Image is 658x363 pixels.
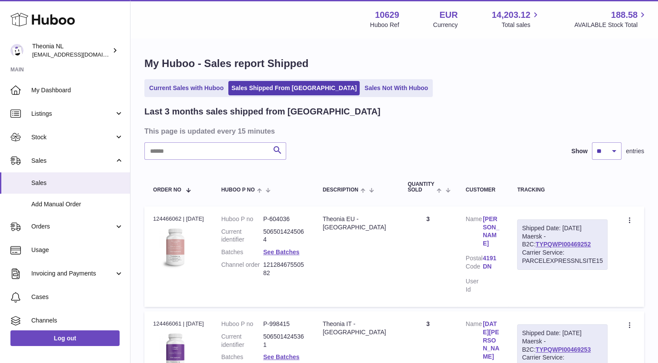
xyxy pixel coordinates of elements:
img: info@wholesomegoods.eu [10,44,23,57]
div: Carrier Service: PARCELEXPRESSNLSITE15 [522,249,603,265]
div: Theonia EU - [GEOGRAPHIC_DATA] [323,215,391,232]
dt: Name [466,215,483,250]
strong: 10629 [375,9,399,21]
span: Sales [31,157,114,165]
dt: Batches [221,248,264,256]
div: Theonia NL [32,42,110,59]
div: Tracking [517,187,608,193]
span: Order No [153,187,181,193]
dd: 12128467550582 [263,261,305,277]
span: 188.58 [611,9,638,21]
label: Show [571,147,588,155]
h3: This page is updated every 15 minutes [144,126,642,136]
div: Maersk - B2C: [517,219,608,270]
a: [PERSON_NAME] [483,215,500,248]
dt: Channel order [221,261,264,277]
span: Huboo P no [221,187,255,193]
span: 14,203.12 [491,9,530,21]
div: 124466061 | [DATE] [153,320,204,328]
img: 106291725893222.jpg [153,225,197,269]
dd: P-604036 [263,215,305,223]
dt: User Id [466,277,483,294]
span: Usage [31,246,124,254]
div: Currency [433,21,458,29]
span: Quantity Sold [407,181,434,193]
a: 188.58 AVAILABLE Stock Total [574,9,648,29]
span: AVAILABLE Stock Total [574,21,648,29]
a: 14,203.12 Total sales [491,9,540,29]
a: TYPQWPI00469252 [535,241,591,248]
dd: P-998415 [263,320,305,328]
dd: 5065014245361 [263,333,305,349]
div: Shipped Date: [DATE] [522,329,603,337]
h2: Last 3 months sales shipped from [GEOGRAPHIC_DATA] [144,106,381,118]
span: Invoicing and Payments [31,269,114,278]
a: TYPQWPI00469253 [535,346,591,353]
span: My Dashboard [31,86,124,94]
a: Current Sales with Huboo [146,81,227,95]
a: Log out [10,330,120,346]
span: Orders [31,222,114,231]
span: [EMAIL_ADDRESS][DOMAIN_NAME] [32,51,128,58]
span: Stock [31,133,114,141]
a: [DATE][PERSON_NAME] [483,320,500,361]
dd: 5065014245064 [263,228,305,244]
a: Sales Not With Huboo [361,81,431,95]
span: Sales [31,179,124,187]
span: Total sales [501,21,540,29]
span: Add Manual Order [31,200,124,208]
span: entries [626,147,644,155]
div: 124466062 | [DATE] [153,215,204,223]
dt: Batches [221,353,264,361]
h1: My Huboo - Sales report Shipped [144,57,644,71]
dt: Current identifier [221,333,264,349]
div: Theonia IT - [GEOGRAPHIC_DATA] [323,320,391,336]
span: Listings [31,110,114,118]
div: Customer [466,187,500,193]
dt: Huboo P no [221,215,264,223]
a: See Batches [263,249,299,255]
dt: Postal Code [466,254,483,273]
dt: Huboo P no [221,320,264,328]
span: Description [323,187,358,193]
strong: EUR [439,9,458,21]
div: Shipped Date: [DATE] [522,224,603,232]
dt: Name [466,320,483,363]
td: 3 [399,206,457,307]
span: Cases [31,293,124,301]
span: Channels [31,316,124,325]
a: Sales Shipped From [GEOGRAPHIC_DATA] [228,81,360,95]
div: Huboo Ref [370,21,399,29]
a: 4191 DN [483,254,500,271]
a: See Batches [263,353,299,360]
dt: Current identifier [221,228,264,244]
